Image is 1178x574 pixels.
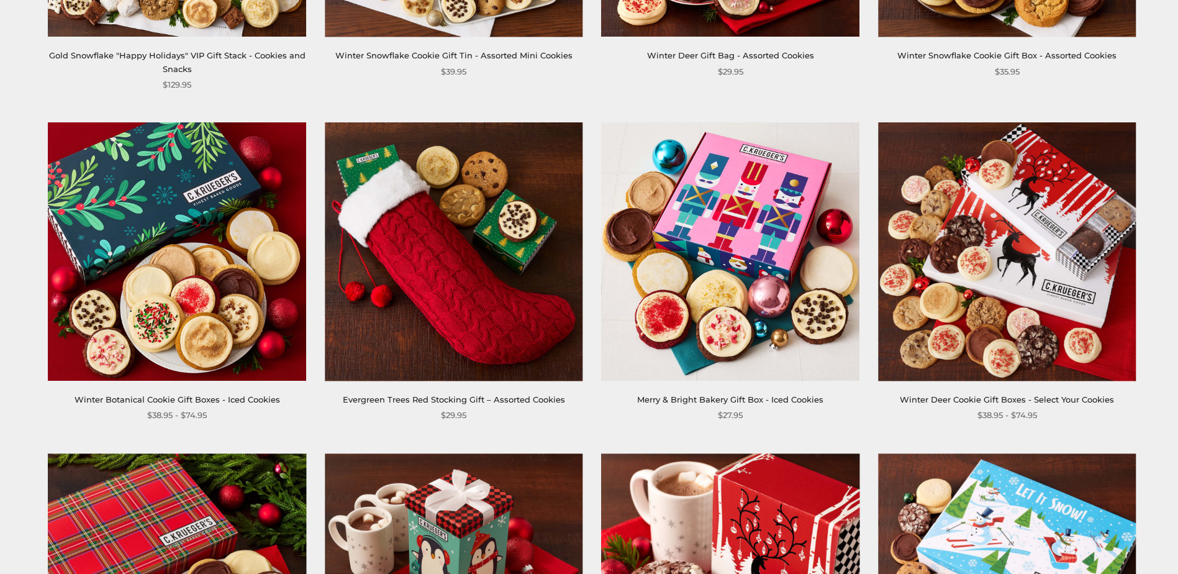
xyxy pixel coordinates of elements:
a: Winter Botanical Cookie Gift Boxes - Iced Cookies [75,394,280,404]
a: Gold Snowflake "Happy Holidays" VIP Gift Stack - Cookies and Snacks [49,50,306,73]
a: Evergreen Trees Red Stocking Gift – Assorted Cookies [343,394,565,404]
img: Merry & Bright Bakery Gift Box - Iced Cookies [601,122,859,381]
iframe: Sign Up via Text for Offers [10,527,129,564]
img: Winter Deer Cookie Gift Boxes - Select Your Cookies [878,122,1136,381]
a: Winter Snowflake Cookie Gift Box - Assorted Cookies [897,50,1117,60]
a: Winter Deer Cookie Gift Boxes - Select Your Cookies [900,394,1114,404]
a: Merry & Bright Bakery Gift Box - Iced Cookies [637,394,823,404]
img: Winter Botanical Cookie Gift Boxes - Iced Cookies [48,122,306,381]
span: $129.95 [163,78,191,91]
a: Winter Deer Gift Bag - Assorted Cookies [647,50,814,60]
span: $27.95 [718,409,743,422]
a: Winter Snowflake Cookie Gift Tin - Assorted Mini Cookies [335,50,573,60]
span: $29.95 [441,409,466,422]
span: $29.95 [718,65,743,78]
span: $35.95 [995,65,1020,78]
span: $38.95 - $74.95 [977,409,1037,422]
span: $39.95 [441,65,466,78]
span: $38.95 - $74.95 [147,409,207,422]
img: Evergreen Trees Red Stocking Gift – Assorted Cookies [325,122,583,381]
